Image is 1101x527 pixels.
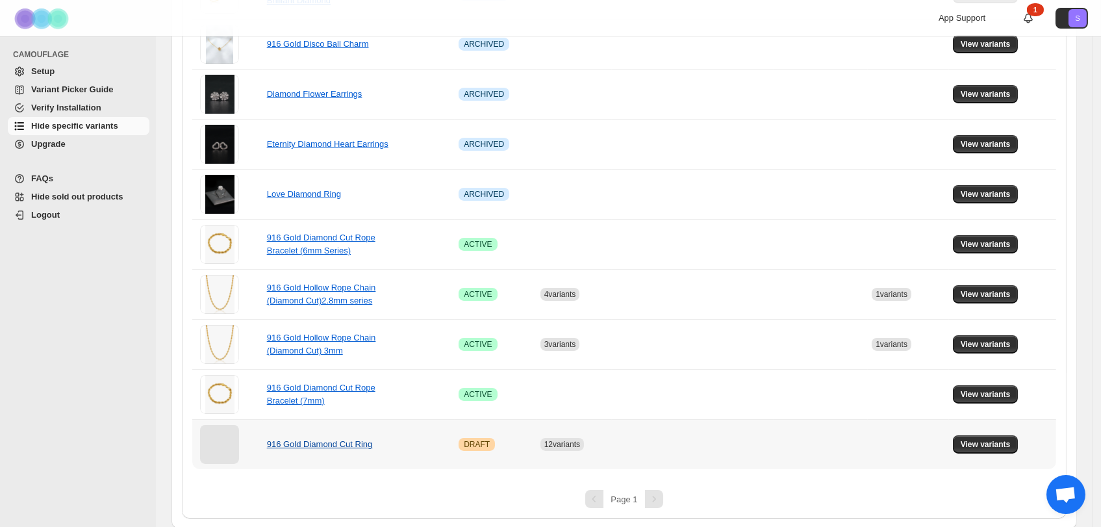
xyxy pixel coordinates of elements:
button: View variants [953,385,1019,404]
a: Variant Picker Guide [8,81,149,99]
span: View variants [961,139,1011,149]
a: 916 Gold Hollow Rope Chain (Diamond Cut)2.8mm series [267,283,376,305]
span: View variants [961,89,1011,99]
span: ACTIVE [464,339,492,350]
span: DRAFT [464,439,490,450]
a: FAQs [8,170,149,188]
span: View variants [961,239,1011,250]
button: View variants [953,335,1019,353]
a: Setup [8,62,149,81]
button: View variants [953,85,1019,103]
img: Camouflage [10,1,75,36]
span: FAQs [31,174,53,183]
span: ARCHIVED [464,89,504,99]
a: Diamond Flower Earrings [267,89,362,99]
span: ARCHIVED [464,189,504,199]
span: Upgrade [31,139,66,149]
a: 916 Gold Disco Ball Charm [267,39,369,49]
a: Love Diamond Ring [267,189,341,199]
span: 12 variants [544,440,580,449]
span: Logout [31,210,60,220]
button: View variants [953,35,1019,53]
a: 916 Gold Diamond Cut Ring [267,439,373,449]
a: 916 Gold Diamond Cut Rope Bracelet (7mm) [267,383,375,405]
button: View variants [953,435,1019,454]
span: View variants [961,39,1011,49]
a: 1 [1022,12,1035,25]
span: App Support [939,13,985,23]
span: ARCHIVED [464,39,504,49]
a: Hide sold out products [8,188,149,206]
span: ACTIVE [464,389,492,400]
a: 916 Gold Hollow Rope Chain (Diamond Cut) 3mm [267,333,376,355]
span: 4 variants [544,290,576,299]
div: 1 [1027,3,1044,16]
span: 3 variants [544,340,576,349]
span: 1 variants [876,340,907,349]
span: ACTIVE [464,289,492,300]
span: Page 1 [611,495,637,504]
a: Hide specific variants [8,117,149,135]
a: Upgrade [8,135,149,153]
a: Verify Installation [8,99,149,117]
span: Setup [31,66,55,76]
span: Hide sold out products [31,192,123,201]
span: View variants [961,339,1011,350]
button: View variants [953,285,1019,303]
a: Open chat [1046,475,1085,514]
nav: Pagination [192,490,1056,508]
span: Variant Picker Guide [31,84,113,94]
span: Verify Installation [31,103,101,112]
button: View variants [953,235,1019,253]
a: Logout [8,206,149,224]
span: View variants [961,189,1011,199]
button: Avatar with initials S [1056,8,1088,29]
text: S [1075,14,1080,22]
span: View variants [961,439,1011,450]
span: View variants [961,289,1011,300]
a: Eternity Diamond Heart Earrings [267,139,388,149]
span: View variants [961,389,1011,400]
span: Avatar with initials S [1069,9,1087,27]
span: CAMOUFLAGE [13,49,149,60]
span: ACTIVE [464,239,492,250]
span: ARCHIVED [464,139,504,149]
a: 916 Gold Diamond Cut Rope Bracelet (6mm Series) [267,233,375,255]
span: 1 variants [876,290,907,299]
span: Hide specific variants [31,121,118,131]
button: View variants [953,185,1019,203]
button: View variants [953,135,1019,153]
